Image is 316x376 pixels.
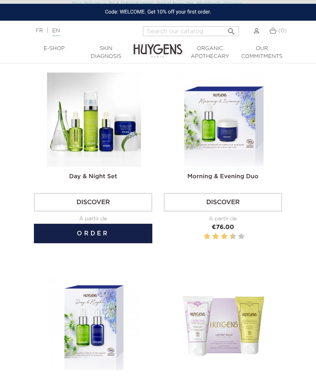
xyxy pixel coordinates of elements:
[143,26,239,36] input: Search
[52,28,60,36] a: EN
[214,232,217,241] label: 4
[177,73,271,167] img: Morning & Evening Duo
[227,25,236,34] i: 
[47,276,141,370] img: Day & Night Duo
[28,45,80,53] a: E-Shop
[187,174,258,180] a: Morning & Evening Duo
[164,193,282,212] a: Discover
[36,28,43,33] a: FR
[177,276,271,370] img: The Radiance Set
[278,28,287,33] span: (0)
[134,32,182,59] img: Huygens
[236,45,288,61] a: Our commitments
[184,45,236,61] a: Organic Apothecary
[32,26,126,35] div: |
[205,232,209,241] label: 2
[211,232,212,241] label: 3
[34,193,152,212] a: Discover
[212,224,234,230] span: €76.00
[202,232,204,241] label: 1
[225,24,238,34] button: 
[80,45,132,61] a: Skin Diagnosis
[228,232,229,241] label: 7
[222,232,226,241] label: 6
[240,232,243,241] label: 10
[34,215,152,223] div: À partir de
[34,224,152,243] button: Order
[220,232,221,241] label: 5
[231,232,235,241] label: 8
[237,232,238,241] label: 9
[164,215,282,223] div: À partir de
[69,174,117,180] a: Day & Night Set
